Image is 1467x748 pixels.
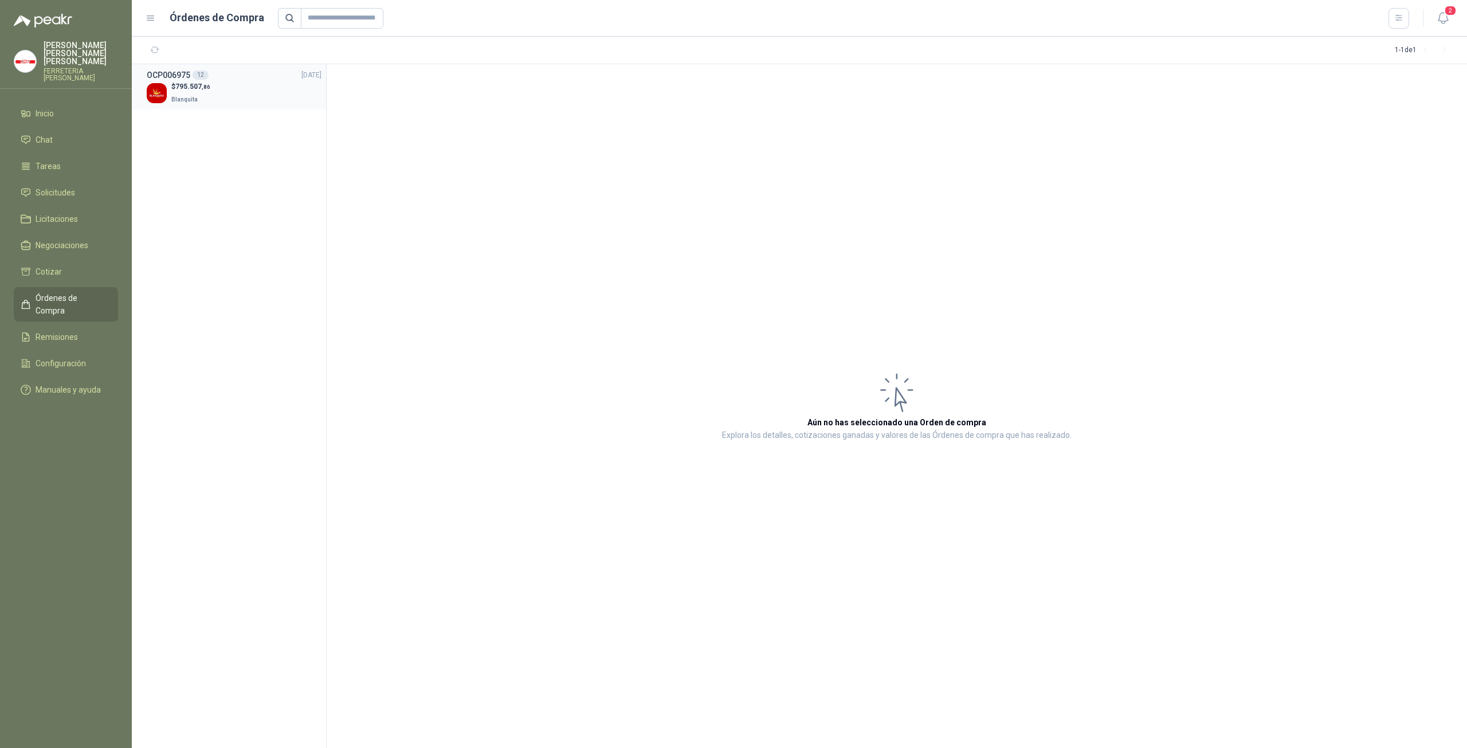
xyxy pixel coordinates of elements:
[1395,41,1453,60] div: 1 - 1 de 1
[36,213,78,225] span: Licitaciones
[14,208,118,230] a: Licitaciones
[807,416,986,429] h3: Aún no has seleccionado una Orden de compra
[36,160,61,173] span: Tareas
[14,234,118,256] a: Negociaciones
[1433,8,1453,29] button: 2
[171,81,210,92] p: $
[147,83,167,103] img: Company Logo
[171,96,198,103] span: Blanquita
[722,429,1072,442] p: Explora los detalles, cotizaciones ganadas y valores de las Órdenes de compra que has realizado.
[36,186,75,199] span: Solicitudes
[14,326,118,348] a: Remisiones
[147,69,321,105] a: OCP00697512[DATE] Company Logo$795.507,86Blanquita
[1444,5,1457,16] span: 2
[14,261,118,283] a: Cotizar
[14,103,118,124] a: Inicio
[14,155,118,177] a: Tareas
[193,71,209,80] div: 12
[14,287,118,322] a: Órdenes de Compra
[202,84,210,90] span: ,86
[14,14,72,28] img: Logo peakr
[36,331,78,343] span: Remisiones
[44,68,118,81] p: FERRETERIA [PERSON_NAME]
[36,357,86,370] span: Configuración
[147,69,190,81] h3: OCP006975
[14,129,118,151] a: Chat
[175,83,210,91] span: 795.507
[14,353,118,374] a: Configuración
[36,134,53,146] span: Chat
[44,41,118,65] p: [PERSON_NAME] [PERSON_NAME] [PERSON_NAME]
[14,182,118,203] a: Solicitudes
[36,107,54,120] span: Inicio
[170,10,264,26] h1: Órdenes de Compra
[36,292,107,317] span: Órdenes de Compra
[301,70,321,81] span: [DATE]
[36,265,62,278] span: Cotizar
[36,383,101,396] span: Manuales y ayuda
[14,50,36,72] img: Company Logo
[36,239,88,252] span: Negociaciones
[14,379,118,401] a: Manuales y ayuda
